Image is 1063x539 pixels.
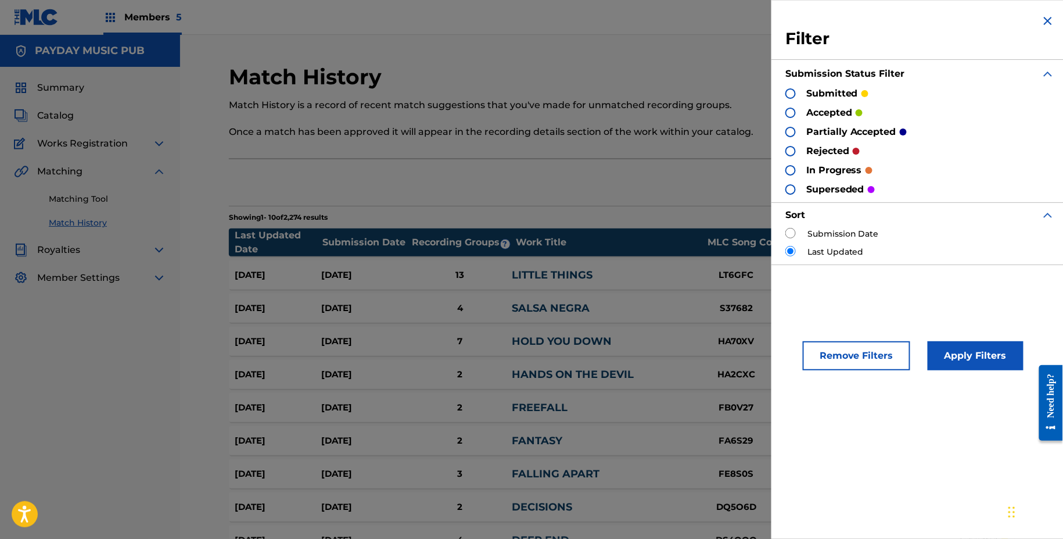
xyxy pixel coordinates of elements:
img: MLC Logo [14,9,59,26]
img: Summary [14,81,28,95]
img: Royalties [14,243,28,257]
h3: Filter [785,28,1055,49]
img: Member Settings [14,271,28,285]
span: ? [501,240,510,249]
div: [DATE] [321,335,408,348]
span: Matching [37,165,82,179]
iframe: Resource Center [1030,356,1063,449]
img: expand [1041,208,1055,222]
div: [DATE] [235,401,321,415]
img: expand [1041,67,1055,81]
a: SummarySummary [14,81,84,95]
div: HA2CXC [693,368,780,381]
div: Last Updated Date [235,229,322,256]
div: FA6S29 [693,434,780,448]
img: Catalog [14,109,28,123]
div: FB0V27 [693,401,780,415]
a: DECISIONS [512,501,572,513]
a: SALSA NEGRA [512,302,590,315]
a: Matching Tool [49,193,166,205]
p: rejected [806,144,849,158]
div: 2 [408,401,512,415]
span: Member Settings [37,271,120,285]
div: [DATE] [321,269,408,282]
div: 4 [408,302,512,315]
p: accepted [806,106,852,120]
div: FE8S0S [693,467,780,481]
a: FANTASY [512,434,562,447]
div: Recording Groups [411,235,515,249]
p: Showing 1 - 10 of 2,274 results [229,212,328,223]
div: DQ5O6D [693,501,780,514]
img: Accounts [14,44,28,58]
span: Catalog [37,109,74,123]
button: Remove Filters [803,341,910,370]
div: 3 [408,467,512,481]
div: S37682 [693,302,780,315]
div: Work Title [516,235,702,249]
span: Royalties [37,243,80,257]
p: Once a match has been approved it will appear in the recording details section of the work within... [229,125,834,139]
div: 2 [408,368,512,381]
span: Works Registration [37,137,128,151]
img: Works Registration [14,137,29,151]
div: MLC Song Code [702,235,789,249]
div: [DATE] [235,467,321,481]
img: close [1041,14,1055,28]
div: [DATE] [235,434,321,448]
span: Members [124,10,182,24]
p: Match History is a record of recent match suggestions that you've made for unmatched recording gr... [229,98,834,112]
iframe: Chat Widget [1005,483,1063,539]
strong: Submission Status Filter [785,68,905,79]
span: 5 [176,12,182,23]
div: [DATE] [235,335,321,348]
div: 7 [408,335,512,348]
img: expand [152,137,166,151]
div: [DATE] [235,501,321,514]
label: Submission Date [807,228,879,240]
p: partially accepted [806,125,896,139]
div: [DATE] [321,302,408,315]
img: Matching [14,165,28,179]
div: 13 [408,269,512,282]
div: [DATE] [235,269,321,282]
strong: Sort [785,209,805,220]
div: [DATE] [321,467,408,481]
img: expand [152,243,166,257]
div: [DATE] [235,302,321,315]
p: submitted [806,87,858,101]
a: HANDS ON THE DEVIL [512,368,634,381]
div: 2 [408,434,512,448]
button: Apply Filters [928,341,1024,370]
span: Summary [37,81,84,95]
img: expand [152,271,166,285]
h5: PAYDAY MUSIC PUB [35,44,145,58]
div: [DATE] [321,368,408,381]
div: [DATE] [321,501,408,514]
div: 2 [408,501,512,514]
div: Submission Date [322,235,410,249]
a: CatalogCatalog [14,109,74,123]
a: FALLING APART [512,467,599,480]
div: HA70XV [693,335,780,348]
div: [DATE] [321,401,408,415]
div: LT6GFC [693,269,780,282]
a: FREEFALL [512,401,568,414]
div: Drag [1008,495,1015,530]
img: Top Rightsholders [103,10,117,24]
p: in progress [806,163,862,177]
a: LITTLE THINGS [512,269,592,281]
h2: Match History [229,64,387,90]
label: Last Updated [807,246,864,258]
a: Match History [49,217,166,229]
a: HOLD YOU DOWN [512,335,612,348]
p: superseded [806,183,864,197]
div: [DATE] [321,434,408,448]
img: expand [152,165,166,179]
div: [DATE] [235,368,321,381]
